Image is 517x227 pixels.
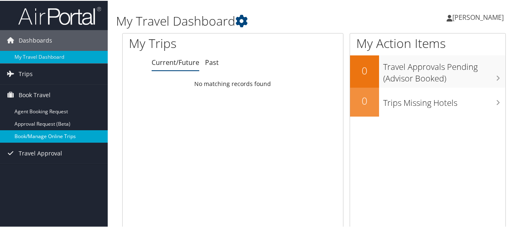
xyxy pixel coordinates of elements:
span: Trips [19,63,33,84]
a: 0Travel Approvals Pending (Advisor Booked) [350,55,505,86]
h2: 0 [350,93,379,107]
a: Current/Future [152,57,199,66]
span: [PERSON_NAME] [452,12,504,21]
h1: My Travel Dashboard [116,12,380,29]
h1: My Action Items [350,34,505,51]
a: Past [205,57,219,66]
h1: My Trips [129,34,245,51]
span: Dashboards [19,29,52,50]
span: Book Travel [19,84,51,105]
h3: Travel Approvals Pending (Advisor Booked) [383,56,505,84]
a: [PERSON_NAME] [447,4,512,29]
h3: Trips Missing Hotels [383,92,505,108]
img: airportal-logo.png [18,5,101,25]
a: 0Trips Missing Hotels [350,87,505,116]
h2: 0 [350,63,379,77]
td: No matching records found [123,76,343,91]
span: Travel Approval [19,142,62,163]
